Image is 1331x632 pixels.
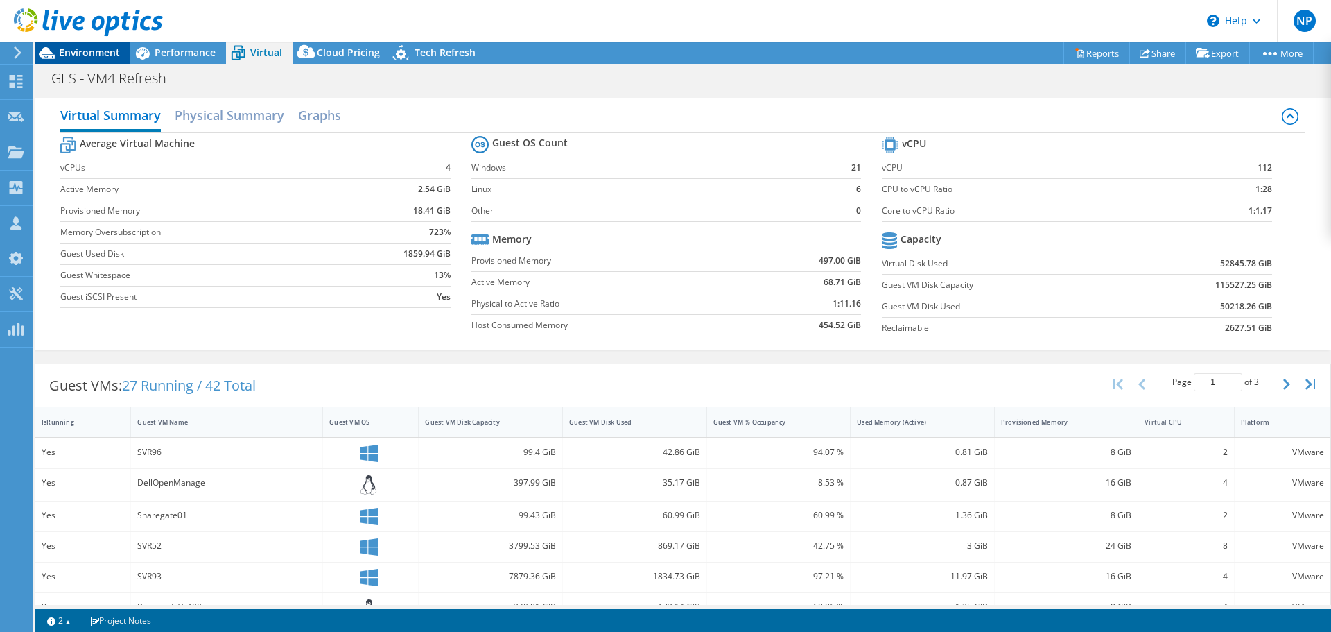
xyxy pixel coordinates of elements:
b: 0 [856,204,861,218]
a: Reports [1063,42,1130,64]
div: VMware [1241,475,1324,490]
div: 8 GiB [1001,445,1132,460]
div: SVR52 [137,538,316,554]
div: 97.21 % [713,569,844,584]
div: 99.43 GiB [425,508,556,523]
div: 869.17 GiB [569,538,700,554]
label: Physical to Active Ratio [471,297,748,311]
div: Sharegate01 [137,508,316,523]
label: Other [471,204,826,218]
b: Guest OS Count [492,136,568,150]
div: Platform [1241,418,1307,427]
label: Linux [471,182,826,196]
b: 723% [429,225,451,239]
b: 1:1.17 [1249,204,1272,218]
b: 21 [851,161,861,175]
div: Yes [42,538,124,554]
div: 24 GiB [1001,538,1132,554]
b: 4 [446,161,451,175]
div: SVR96 [137,445,316,460]
div: Yes [42,569,124,584]
b: 68.71 GiB [824,275,861,289]
div: SVR93 [137,569,316,584]
div: 68.86 % [713,599,844,615]
div: VMware [1241,508,1324,523]
div: 3799.53 GiB [425,538,556,554]
b: Yes [437,290,451,304]
label: Active Memory [60,182,349,196]
label: Virtual Disk Used [882,257,1129,271]
div: 1.35 GiB [857,599,988,615]
div: IsRunning [42,418,107,427]
b: 454.52 GiB [819,318,861,332]
div: VMware [1241,569,1324,584]
h1: GES - VM4 Refresh [45,71,188,86]
span: Environment [59,46,120,59]
b: 2.54 GiB [418,182,451,196]
label: vCPU [882,161,1183,175]
div: 60.99 GiB [569,508,700,523]
div: Guest VM Disk Used [569,418,684,427]
div: Provisioned Memory [1001,418,1115,427]
div: Guest VM Disk Capacity [425,418,539,427]
label: vCPUs [60,161,349,175]
div: 0.87 GiB [857,475,988,490]
div: 172.14 GiB [569,599,700,615]
b: 112 [1258,161,1272,175]
div: BarracudaVx400 [137,599,316,615]
h2: Virtual Summary [60,101,161,132]
b: Memory [492,232,532,246]
label: Memory Oversubscription [60,225,349,239]
span: 3 [1254,376,1259,388]
div: 240.81 GiB [425,599,556,615]
div: 16 GiB [1001,569,1132,584]
div: 2 [1145,445,1227,460]
span: NP [1294,10,1316,32]
div: 397.99 GiB [425,475,556,490]
div: 94.07 % [713,445,844,460]
a: More [1249,42,1314,64]
b: 497.00 GiB [819,254,861,268]
div: DellOpenManage [137,475,316,490]
div: VMware [1241,445,1324,460]
label: Active Memory [471,275,748,289]
b: 1:11.16 [833,297,861,311]
span: Performance [155,46,216,59]
div: Guest VM Name [137,418,299,427]
div: Guest VM OS [329,418,395,427]
label: Host Consumed Memory [471,318,748,332]
div: 1834.73 GiB [569,569,700,584]
label: Guest Used Disk [60,247,349,261]
label: Windows [471,161,826,175]
div: Virtual CPU [1145,418,1210,427]
div: Yes [42,599,124,615]
div: 4 [1145,475,1227,490]
div: 42.75 % [713,538,844,554]
h2: Graphs [298,101,341,129]
div: 4 [1145,569,1227,584]
div: Yes [42,445,124,460]
svg: \n [1207,15,1219,27]
div: Yes [42,475,124,490]
div: Yes [42,508,124,523]
div: Guest VM % Occupancy [713,418,828,427]
a: Share [1129,42,1186,64]
b: 52845.78 GiB [1220,257,1272,271]
label: Guest Whitespace [60,268,349,282]
span: Cloud Pricing [317,46,380,59]
div: 4 [1145,599,1227,615]
label: CPU to vCPU Ratio [882,182,1183,196]
b: 1:28 [1255,182,1272,196]
div: 99.4 GiB [425,445,556,460]
a: Export [1185,42,1250,64]
b: 18.41 GiB [413,204,451,218]
b: 6 [856,182,861,196]
label: Core to vCPU Ratio [882,204,1183,218]
label: Guest VM Disk Capacity [882,278,1129,292]
label: Guest VM Disk Used [882,300,1129,314]
div: Used Memory (Active) [857,418,971,427]
div: 60.99 % [713,508,844,523]
b: Capacity [901,232,941,246]
b: 50218.26 GiB [1220,300,1272,314]
div: 0.81 GiB [857,445,988,460]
